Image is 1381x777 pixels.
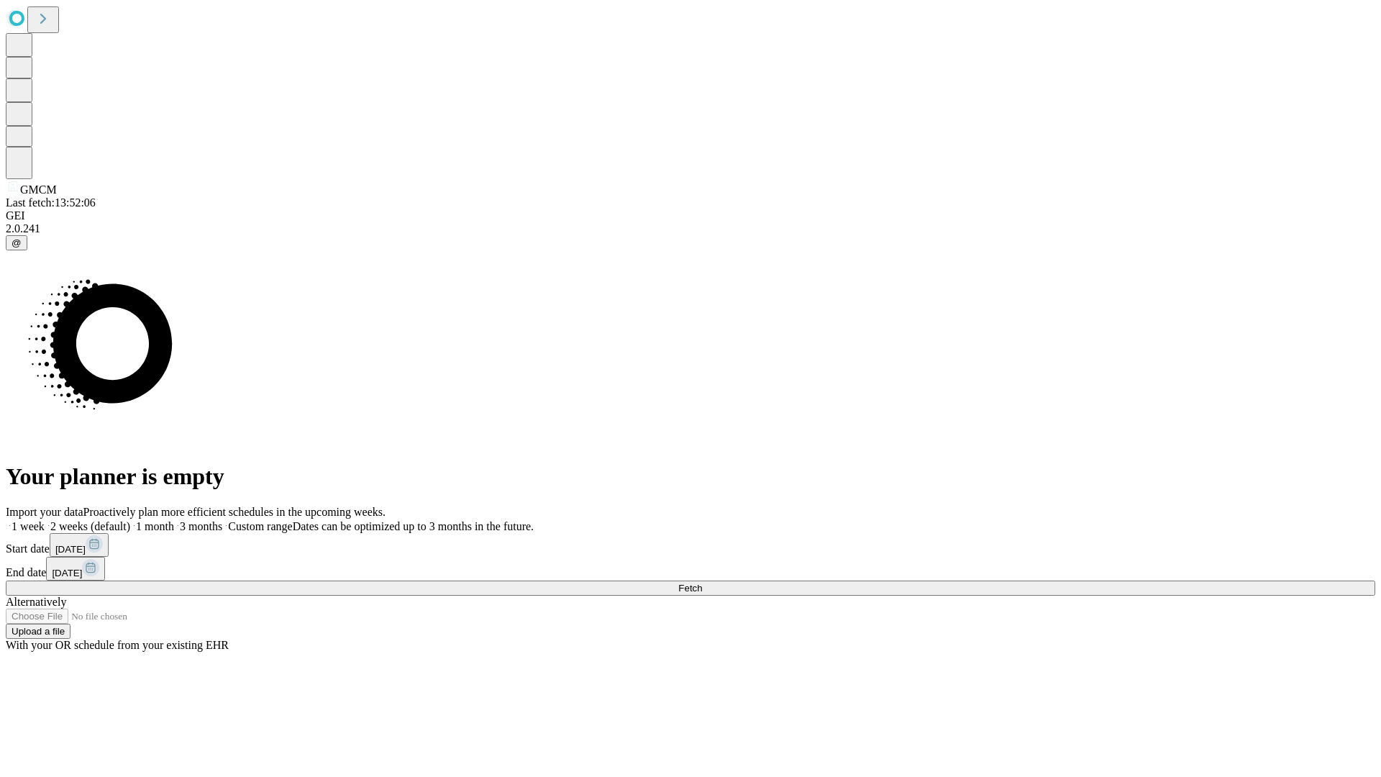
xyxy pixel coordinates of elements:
[50,533,109,557] button: [DATE]
[6,596,66,608] span: Alternatively
[6,533,1375,557] div: Start date
[20,183,57,196] span: GMCM
[6,235,27,250] button: @
[6,463,1375,490] h1: Your planner is empty
[136,520,174,532] span: 1 month
[228,520,292,532] span: Custom range
[6,639,229,651] span: With your OR schedule from your existing EHR
[293,520,534,532] span: Dates can be optimized up to 3 months in the future.
[6,624,70,639] button: Upload a file
[52,568,82,578] span: [DATE]
[12,520,45,532] span: 1 week
[678,583,702,594] span: Fetch
[55,544,86,555] span: [DATE]
[83,506,386,518] span: Proactively plan more efficient schedules in the upcoming weeks.
[6,222,1375,235] div: 2.0.241
[180,520,222,532] span: 3 months
[6,581,1375,596] button: Fetch
[6,506,83,518] span: Import your data
[6,196,96,209] span: Last fetch: 13:52:06
[6,557,1375,581] div: End date
[12,237,22,248] span: @
[46,557,105,581] button: [DATE]
[6,209,1375,222] div: GEI
[50,520,130,532] span: 2 weeks (default)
